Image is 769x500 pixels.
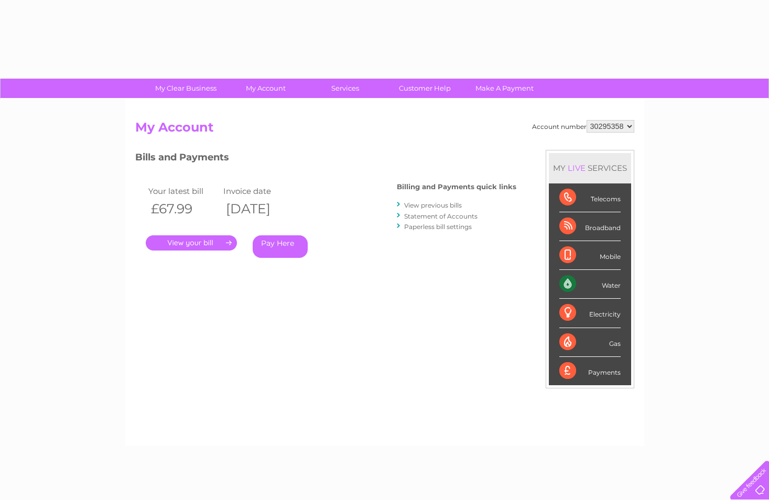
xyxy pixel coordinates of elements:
[146,184,221,198] td: Your latest bill
[146,198,221,220] th: £67.99
[222,79,309,98] a: My Account
[559,241,621,270] div: Mobile
[135,150,516,168] h3: Bills and Payments
[382,79,468,98] a: Customer Help
[559,212,621,241] div: Broadband
[404,201,462,209] a: View previous bills
[549,153,631,183] div: MY SERVICES
[559,328,621,357] div: Gas
[559,357,621,385] div: Payments
[221,184,296,198] td: Invoice date
[404,212,478,220] a: Statement of Accounts
[404,223,472,231] a: Paperless bill settings
[135,120,634,140] h2: My Account
[559,183,621,212] div: Telecoms
[253,235,308,258] a: Pay Here
[559,299,621,328] div: Electricity
[146,235,237,251] a: .
[532,120,634,133] div: Account number
[302,79,388,98] a: Services
[559,270,621,299] div: Water
[397,183,516,191] h4: Billing and Payments quick links
[566,163,588,173] div: LIVE
[461,79,548,98] a: Make A Payment
[221,198,296,220] th: [DATE]
[143,79,229,98] a: My Clear Business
